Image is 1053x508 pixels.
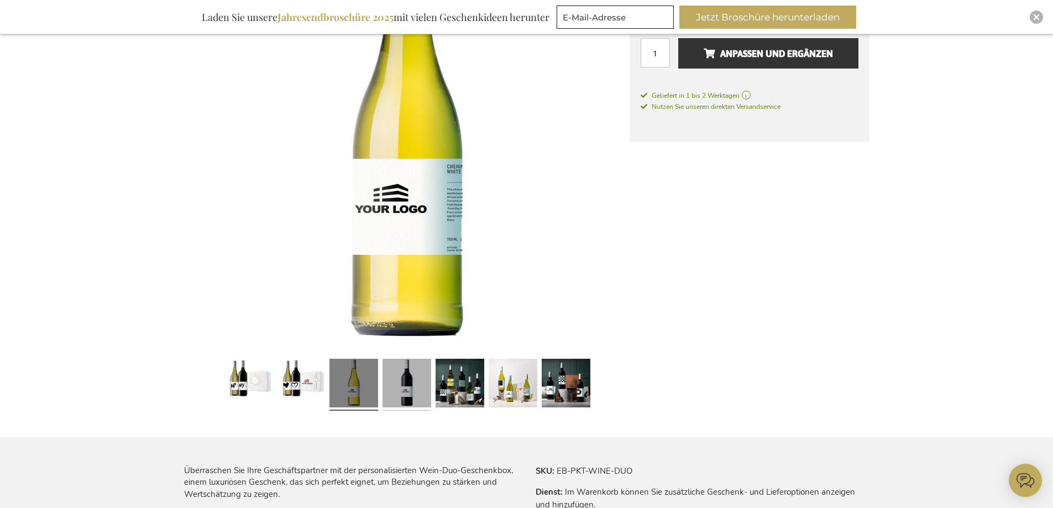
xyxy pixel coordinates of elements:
span: Anpassen und ergänzen [704,45,833,62]
iframe: belco-activator-frame [1009,464,1042,497]
a: Personalised Wine Duo Gift Box [223,354,272,415]
button: Jetzt Broschüre herunterladen [679,6,856,29]
img: Close [1033,14,1040,20]
a: Nutzen Sie unseren direkten Versandservice [641,101,780,112]
a: Personalised Wine Duo Gift Box [276,354,325,415]
a: Personalised Wine Duo Gift Box [542,354,590,415]
b: Jahresendbroschüre 2025 [277,11,394,24]
a: Geliefert in 1 bis 2 Werktagen [641,91,858,101]
div: Laden Sie unsere mit vielen Geschenkideen herunter [197,6,554,29]
input: E-Mail-Adresse [557,6,674,29]
a: Personalised Wine Duo Gift Box [489,354,537,415]
button: Anpassen und ergänzen [678,38,858,69]
form: marketing offers and promotions [557,6,677,32]
div: Close [1030,11,1043,24]
a: Personalisierte Wein-Duo-Geschenkbox [383,354,431,415]
span: Nutzen Sie unseren direkten Versandservice [641,102,780,111]
input: Menge [641,38,670,67]
a: Personalisierte Wein-Duo-Geschenkbox [329,354,378,415]
a: Personalised Wine Duo Gift Box [436,354,484,415]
